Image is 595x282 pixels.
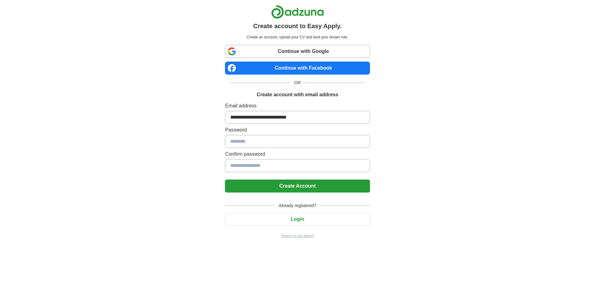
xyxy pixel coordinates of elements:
[225,216,370,222] a: Login
[225,45,370,58] a: Continue with Google
[253,21,342,31] h1: Create account to Easy Apply.
[225,102,370,110] label: Email address
[225,126,370,134] label: Password
[225,233,370,239] a: Return to job advert
[225,180,370,193] button: Create Account
[226,34,368,40] p: Create an account, upload your CV and land your dream role.
[225,62,370,75] a: Continue with Facebook
[257,91,338,98] h1: Create account with email address
[275,202,320,209] span: Already registered?
[271,5,324,19] img: Adzuna logo
[225,150,370,158] label: Confirm password
[225,213,370,226] button: Login
[291,80,305,86] span: OR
